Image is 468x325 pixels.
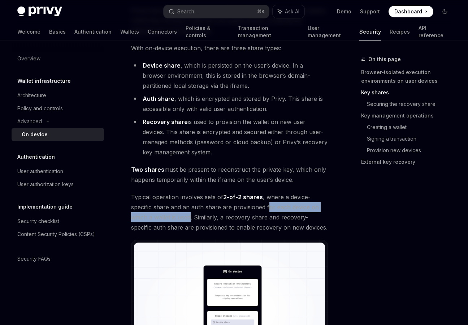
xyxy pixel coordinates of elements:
a: User management [308,23,351,40]
a: Signing a transaction [367,133,456,145]
a: Security checklist [12,215,104,228]
a: Authentication [74,23,112,40]
div: Policy and controls [17,104,63,113]
a: Key management operations [361,110,456,121]
a: Policies & controls [186,23,229,40]
li: , which is encrypted and stored by Privy. This share is accessible only with valid user authentic... [131,94,328,114]
span: Ask AI [285,8,299,15]
a: Security FAQs [12,252,104,265]
a: API reference [419,23,451,40]
a: Provision new devices [367,145,456,156]
a: Demo [337,8,351,15]
img: dark logo [17,7,62,17]
strong: Recovery share [143,118,188,125]
div: User authentication [17,167,63,176]
a: Dashboard [389,6,433,17]
div: Overview [17,54,40,63]
button: Search...⌘K [164,5,269,18]
a: Connectors [148,23,177,40]
span: With on-device execution, there are three share types: [131,43,328,53]
div: On device [22,130,48,139]
strong: Auth share [143,95,174,102]
a: Wallets [120,23,139,40]
span: Typical operation involves sets of , where a device-specific share and an auth share are provisio... [131,192,328,232]
a: Content Security Policies (CSPs) [12,228,104,241]
a: Key shares [361,87,456,98]
a: User authentication [12,165,104,178]
span: ⌘ K [257,9,265,14]
strong: Two shares [131,166,164,173]
span: must be present to reconstruct the private key, which only happens temporarily within the iframe ... [131,164,328,185]
li: is used to provision the wallet on new user devices. This share is encrypted and secured either t... [131,117,328,157]
a: Browser-isolated execution environments on user devices [361,67,456,87]
span: Dashboard [394,8,422,15]
a: Support [360,8,380,15]
li: , which is persisted on the user’s device. In a browser environment, this is stored in the browse... [131,60,328,91]
div: Search... [177,7,198,16]
button: Toggle dark mode [439,6,451,17]
a: Security [359,23,381,40]
div: Advanced [17,117,42,126]
a: Transaction management [238,23,299,40]
strong: 2-of-2 shares [223,193,263,201]
h5: Implementation guide [17,202,73,211]
div: Security FAQs [17,255,51,263]
a: External key recovery [361,156,456,168]
a: Basics [49,23,66,40]
a: Policy and controls [12,102,104,115]
span: On this page [368,55,401,64]
a: Creating a wallet [367,121,456,133]
a: Architecture [12,89,104,102]
a: On device [12,128,104,141]
a: Recipes [390,23,410,40]
h5: Wallet infrastructure [17,77,71,85]
div: Security checklist [17,217,59,226]
a: User authorization keys [12,178,104,191]
a: Overview [12,52,104,65]
div: User authorization keys [17,180,74,189]
button: Ask AI [273,5,304,18]
h5: Authentication [17,153,55,161]
a: Securing the recovery share [367,98,456,110]
div: Content Security Policies (CSPs) [17,230,95,239]
strong: Device share [143,62,181,69]
div: Architecture [17,91,46,100]
a: Welcome [17,23,40,40]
